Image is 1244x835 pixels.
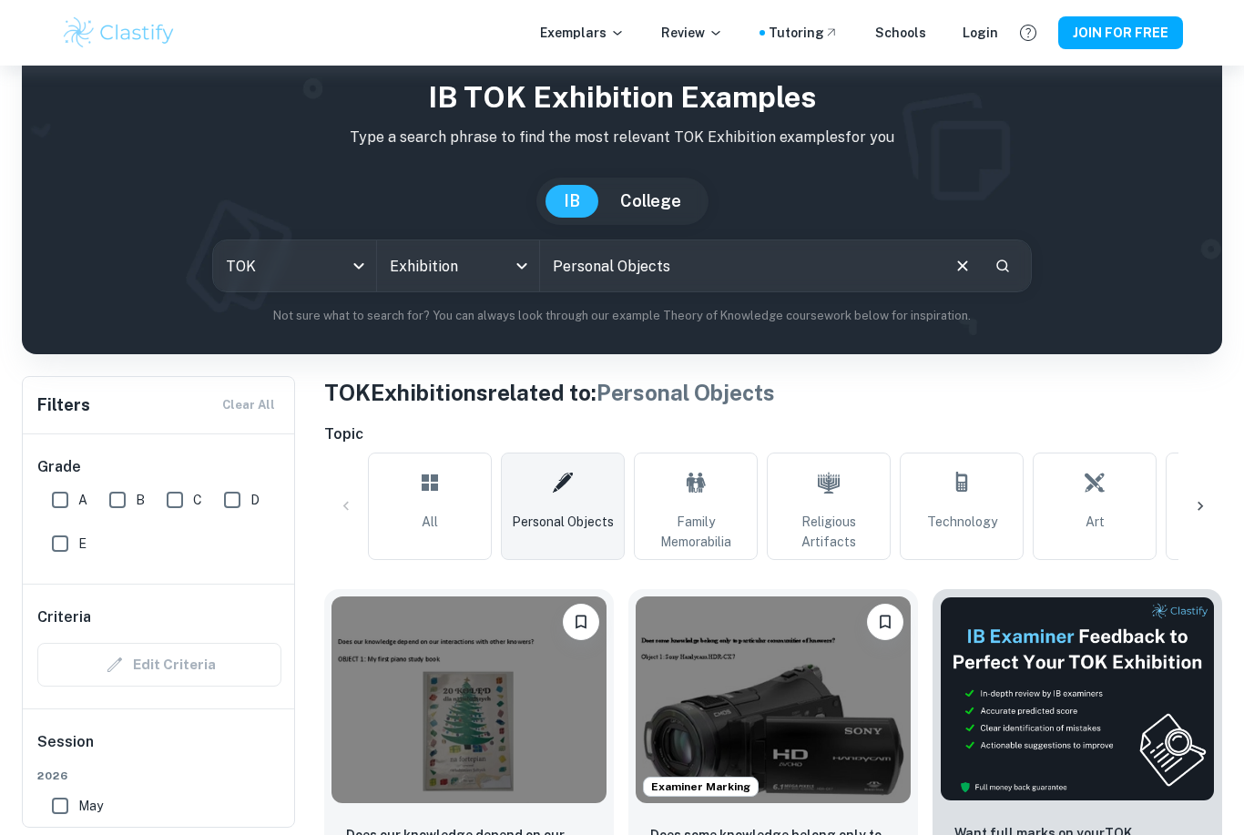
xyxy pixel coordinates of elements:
[563,604,599,640] button: Please log in to bookmark exemplars
[1013,17,1044,48] button: Help and Feedback
[37,392,90,418] h6: Filters
[36,127,1208,148] p: Type a search phrase to find the most relevant TOK Exhibition examples for you
[213,240,376,291] div: TOK
[37,456,281,478] h6: Grade
[512,512,614,532] span: Personal Objects
[1086,512,1105,532] span: Art
[661,23,723,43] p: Review
[78,796,103,816] span: May
[250,490,260,510] span: D
[136,490,145,510] span: B
[642,512,749,552] span: Family Memorabilia
[78,490,87,510] span: A
[331,596,607,803] img: TOK Exhibition example thumbnail: Does our knowledge depend on our interac
[37,643,281,687] div: Criteria filters are unavailable when searching by topic
[78,534,87,554] span: E
[37,731,281,768] h6: Session
[769,23,839,43] a: Tutoring
[540,240,938,291] input: E.g. present and past knowledge, religious objects, Rubik's Cube...
[193,490,202,510] span: C
[987,250,1018,281] button: Search
[927,512,997,532] span: Technology
[963,23,998,43] a: Login
[945,249,980,283] button: Clear
[1058,16,1183,49] button: JOIN FOR FREE
[37,768,281,784] span: 2026
[602,185,699,218] button: College
[324,376,1222,409] h1: TOK Exhibitions related to:
[775,512,882,552] span: Religious Artifacts
[540,23,625,43] p: Exemplars
[875,23,926,43] a: Schools
[940,596,1215,801] img: Thumbnail
[636,596,911,803] img: TOK Exhibition example thumbnail: Does some knowledge belong only to parti
[546,185,598,218] button: IB
[36,307,1208,325] p: Not sure what to search for? You can always look through our example Theory of Knowledge coursewo...
[377,240,540,291] div: Exhibition
[597,380,775,405] span: Personal Objects
[36,76,1208,119] h1: IB TOK Exhibition examples
[867,604,903,640] button: Please log in to bookmark exemplars
[644,779,758,795] span: Examiner Marking
[422,512,438,532] span: All
[37,606,91,628] h6: Criteria
[324,423,1222,445] h6: Topic
[61,15,177,51] img: Clastify logo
